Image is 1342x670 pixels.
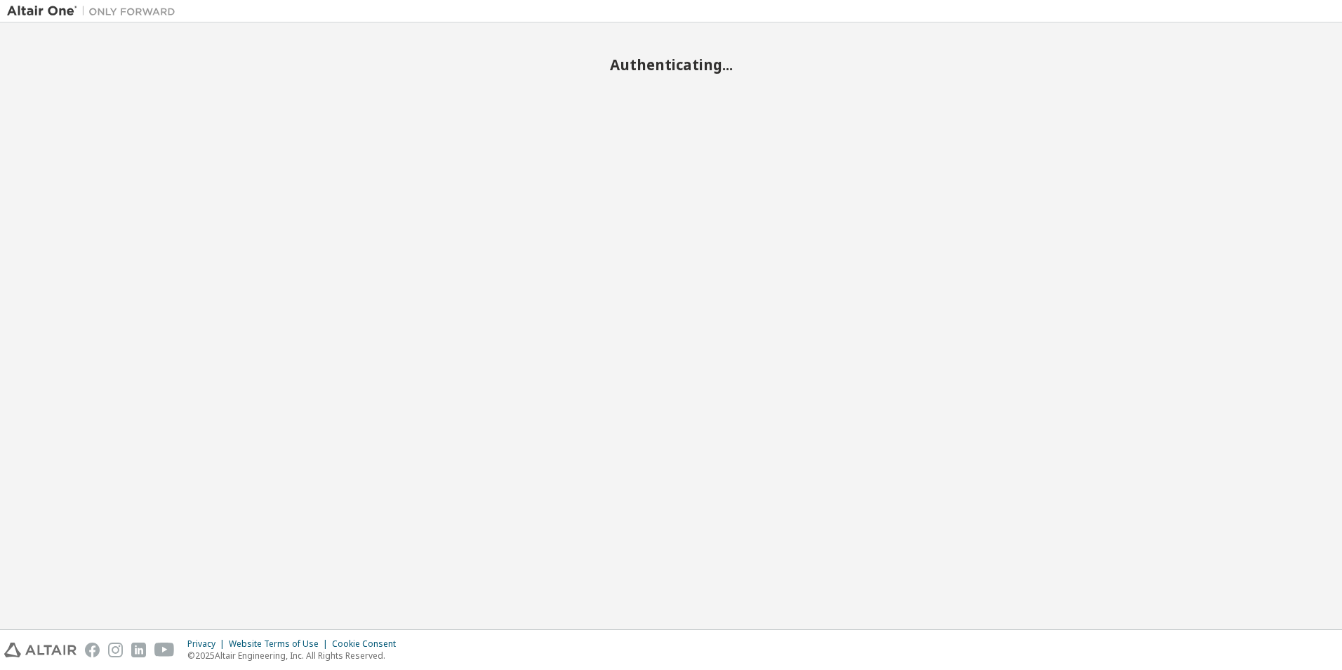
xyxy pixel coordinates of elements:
[229,638,332,650] div: Website Terms of Use
[7,55,1335,74] h2: Authenticating...
[7,4,182,18] img: Altair One
[187,650,404,662] p: © 2025 Altair Engineering, Inc. All Rights Reserved.
[332,638,404,650] div: Cookie Consent
[4,643,77,657] img: altair_logo.svg
[154,643,175,657] img: youtube.svg
[131,643,146,657] img: linkedin.svg
[85,643,100,657] img: facebook.svg
[187,638,229,650] div: Privacy
[108,643,123,657] img: instagram.svg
